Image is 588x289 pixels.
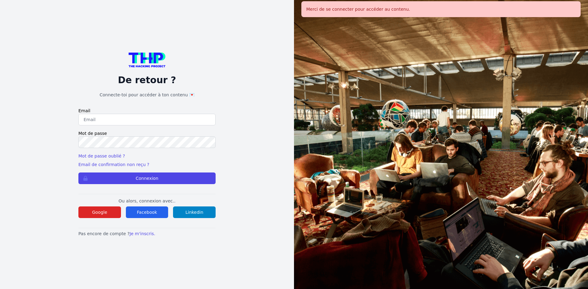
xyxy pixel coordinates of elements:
[78,172,216,184] button: Connexion
[78,162,149,167] a: Email de confirmation non reçu ?
[126,206,168,218] button: Facebook
[78,108,216,114] label: Email
[301,1,581,17] div: Merci de se connecter pour accéder au contenu.
[78,198,216,204] p: Ou alors, connexion avec..
[129,53,165,67] img: logo
[78,231,216,237] p: Pas encore de compte ?
[78,75,216,86] p: De retour ?
[78,92,216,98] h1: Connecte-toi pour accéder à ton contenu 💌
[130,231,155,236] a: Je m'inscris.
[78,154,125,158] a: Mot de passe oublié ?
[78,114,216,125] input: Email
[78,130,216,136] label: Mot de passe
[173,206,216,218] button: Linkedin
[78,206,121,218] button: Google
